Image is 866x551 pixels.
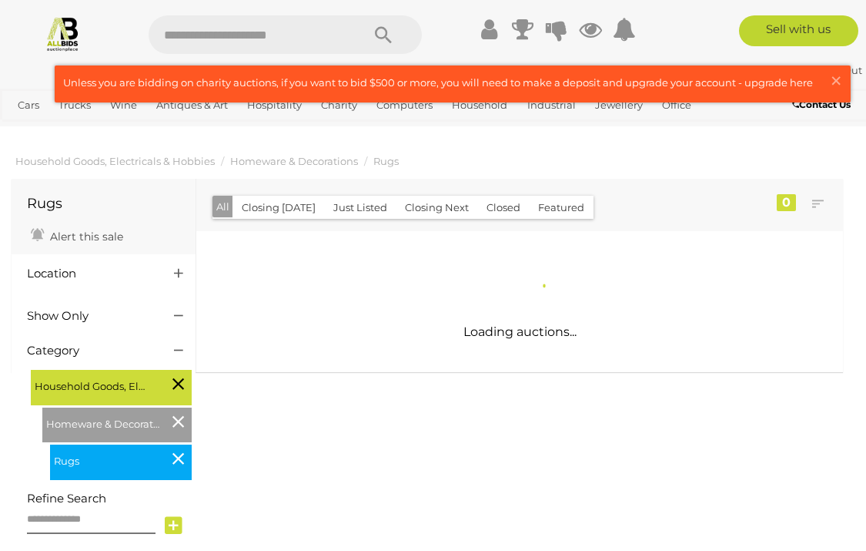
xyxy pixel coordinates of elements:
a: Homeware & Decorations [230,155,358,167]
span: Rugs [54,449,169,470]
a: Sign Out [818,64,862,76]
button: Just Listed [324,196,396,220]
a: Rugs [373,155,399,167]
strong: [PERSON_NAME] [711,64,810,76]
span: | [812,64,815,76]
a: Office [656,92,697,118]
a: Hospitality [241,92,308,118]
button: Closing [DATE] [232,196,325,220]
a: [GEOGRAPHIC_DATA] [62,118,184,143]
b: Contact Us [792,99,851,110]
h4: Category [27,344,151,358]
a: Charity [315,92,363,118]
a: Sports [12,118,55,143]
a: Contact Us [792,96,854,113]
a: Sell with us [739,15,858,46]
div: 0 [777,194,796,211]
span: Alert this sale [46,230,123,244]
span: Household Goods, Electricals & Hobbies [35,374,150,395]
a: Computers [370,92,439,118]
a: Household Goods, Electricals & Hobbies [15,155,215,167]
h4: Refine Search [27,492,192,506]
a: [PERSON_NAME] [711,64,812,76]
h4: Location [27,267,151,281]
a: Household [446,92,513,118]
a: Wine [104,92,143,118]
img: Allbids.com.au [45,15,81,52]
a: Cars [12,92,45,118]
a: Trucks [52,92,97,118]
a: Alert this sale [27,223,127,247]
a: Antiques & Art [150,92,234,118]
button: Featured [529,196,593,220]
button: All [212,196,233,218]
button: Closed [477,196,530,220]
a: Jewellery [589,92,649,118]
h4: Show Only [27,310,151,323]
button: Closing Next [396,196,478,220]
span: Homeware & Decorations [46,412,162,433]
button: Search [345,15,422,54]
h1: Rugs [27,197,180,212]
span: Loading auctions... [463,324,577,339]
a: Industrial [521,92,582,118]
span: × [829,66,843,96]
